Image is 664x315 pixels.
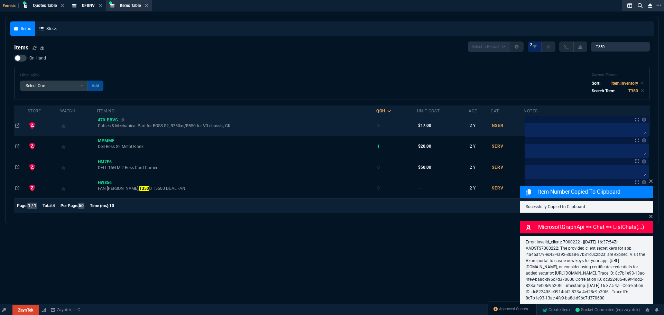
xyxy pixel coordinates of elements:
span: Per Page: [61,203,78,208]
span: 1 [377,144,380,149]
div: Item No [97,108,114,114]
span: 0 [377,165,380,170]
nx-icon: Open In Opposite Panel [15,186,19,191]
div: Add to Watchlist [61,163,96,172]
td: Cables & Mechanical Part for BOSS S2, R750xs/R550 for V3 chassis, CK [97,115,376,136]
h6: Current Filters [592,73,644,77]
a: Create Item [539,305,573,315]
code: item.Inventory [611,81,638,86]
div: Notes [524,108,538,114]
h4: Items [14,44,28,52]
nx-icon: Search [635,1,645,10]
span: Page: [17,203,27,208]
span: Fornida [3,3,19,8]
td: Dell Boss S2 Metal Blank [97,136,376,157]
td: FAN ASSY, T3500 T5500 DUAL FAN [97,178,376,198]
span: Items Table [120,3,141,8]
span: 2 [530,42,532,48]
span: Cables & Mechanical Part for BOSS S2, R750xs/R550 for V3 chassis, CK [98,123,375,129]
span: Time (ms): [90,203,109,208]
div: Add to Watchlist [61,183,96,193]
div: Add to Watchlist [61,141,96,151]
td: 2 Y [469,115,491,136]
span: SERV [492,165,504,170]
span: 4 [53,203,55,208]
span: Approved Quotes [499,306,528,312]
span: 10 [109,203,114,208]
span: 470-BBVG [98,118,118,122]
span: On Hand [29,55,46,61]
span: Dell Boss S2 Metal Blank [98,144,375,149]
code: T350 [628,89,638,93]
nx-icon: Close Tab [145,3,148,9]
span: $50.00 [418,165,431,170]
span: 0F8NV [82,3,95,8]
span: Quotes Table [33,3,57,8]
span: NSER [492,123,504,128]
div: Watch [60,108,76,114]
div: Store [28,108,41,114]
td: DELL 15G M.2 Boss Card Carrier [97,157,376,178]
span: SERV [492,144,504,149]
span: SERV [492,186,504,191]
a: msbcCompanyName [48,307,82,313]
span: 1 / 1 [27,203,37,209]
p: Sort: [592,80,600,86]
span: Total: [43,203,53,208]
a: Stock [35,21,61,36]
nx-icon: Open In Opposite Panel [15,144,19,149]
div: Add to Watchlist [61,121,96,130]
input: Search [591,42,650,52]
span: $17.00 [418,123,431,128]
nx-icon: Open In Opposite Panel [15,165,19,170]
p: MicrosoftGraphApi => chat => listChats(...) [538,223,652,231]
p: Search Term: [592,88,615,94]
nx-icon: Close Tab [61,3,64,9]
span: 0 [377,123,380,128]
td: 2 Y [469,136,491,157]
td: 2 Y [469,157,491,178]
span: 50 [78,203,84,209]
p: Sucessfully Copied to Clipboard [526,204,647,210]
span: $20.00 [418,144,431,149]
nx-icon: Open In Opposite Panel [15,123,19,128]
div: QOH [376,108,385,114]
div: Age [469,108,477,114]
nx-icon: Split Panels [625,1,635,10]
span: MPMMF [98,138,114,143]
h6: Filter Table [20,73,103,78]
a: R9SlEhczo_I8n17IAAAL [575,307,640,313]
div: Unit Cost [417,108,440,114]
span: HW856 [98,180,112,185]
nx-icon: Open New Tab [656,2,661,9]
span: DELL 15G M.2 Boss Card Carrier [98,165,375,170]
p: Error: invalid_client: 7000222 - [[DATE] 16:37:54Z]: AADSTS7000222: The provided client secret ke... [526,239,647,301]
nx-icon: Close Workbench [645,1,655,10]
p: Item Number Copied to Clipboard [538,188,652,196]
span: -- [418,186,422,191]
span: Socket Connected (erp-zayntek) [575,307,640,312]
a: Items [10,21,35,36]
span: 0 [377,186,380,191]
span: FAN [PERSON_NAME], 0 T5500 DUAL FAN [98,186,375,191]
mark: T350 [139,186,149,191]
nx-icon: Close Tab [99,3,102,9]
div: Cat [491,108,499,114]
td: 2 Y [469,178,491,198]
span: HM7F6 [98,159,112,164]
